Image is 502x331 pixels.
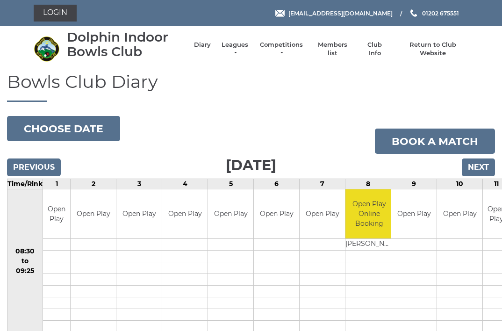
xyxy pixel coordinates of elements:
[462,158,495,176] input: Next
[34,36,59,62] img: Dolphin Indoor Bowls Club
[300,179,345,189] td: 7
[162,179,208,189] td: 4
[194,41,211,49] a: Diary
[375,129,495,154] a: Book a match
[410,9,417,17] img: Phone us
[162,189,208,238] td: Open Play
[208,189,253,238] td: Open Play
[7,158,61,176] input: Previous
[275,9,393,18] a: Email [EMAIL_ADDRESS][DOMAIN_NAME]
[254,179,300,189] td: 6
[437,189,482,238] td: Open Play
[7,72,495,102] h1: Bowls Club Diary
[422,9,459,16] span: 01202 675551
[71,179,116,189] td: 2
[34,5,77,22] a: Login
[259,41,304,58] a: Competitions
[391,189,437,238] td: Open Play
[43,189,70,238] td: Open Play
[43,179,71,189] td: 1
[71,189,116,238] td: Open Play
[220,41,250,58] a: Leagues
[437,179,483,189] td: 10
[254,189,299,238] td: Open Play
[288,9,393,16] span: [EMAIL_ADDRESS][DOMAIN_NAME]
[313,41,351,58] a: Members list
[300,189,345,238] td: Open Play
[361,41,388,58] a: Club Info
[391,179,437,189] td: 9
[7,179,43,189] td: Time/Rink
[7,116,120,141] button: Choose date
[345,238,393,250] td: [PERSON_NAME]
[345,179,391,189] td: 8
[398,41,468,58] a: Return to Club Website
[116,189,162,238] td: Open Play
[275,10,285,17] img: Email
[409,9,459,18] a: Phone us 01202 675551
[208,179,254,189] td: 5
[116,179,162,189] td: 3
[67,30,185,59] div: Dolphin Indoor Bowls Club
[345,189,393,238] td: Open Play Online Booking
